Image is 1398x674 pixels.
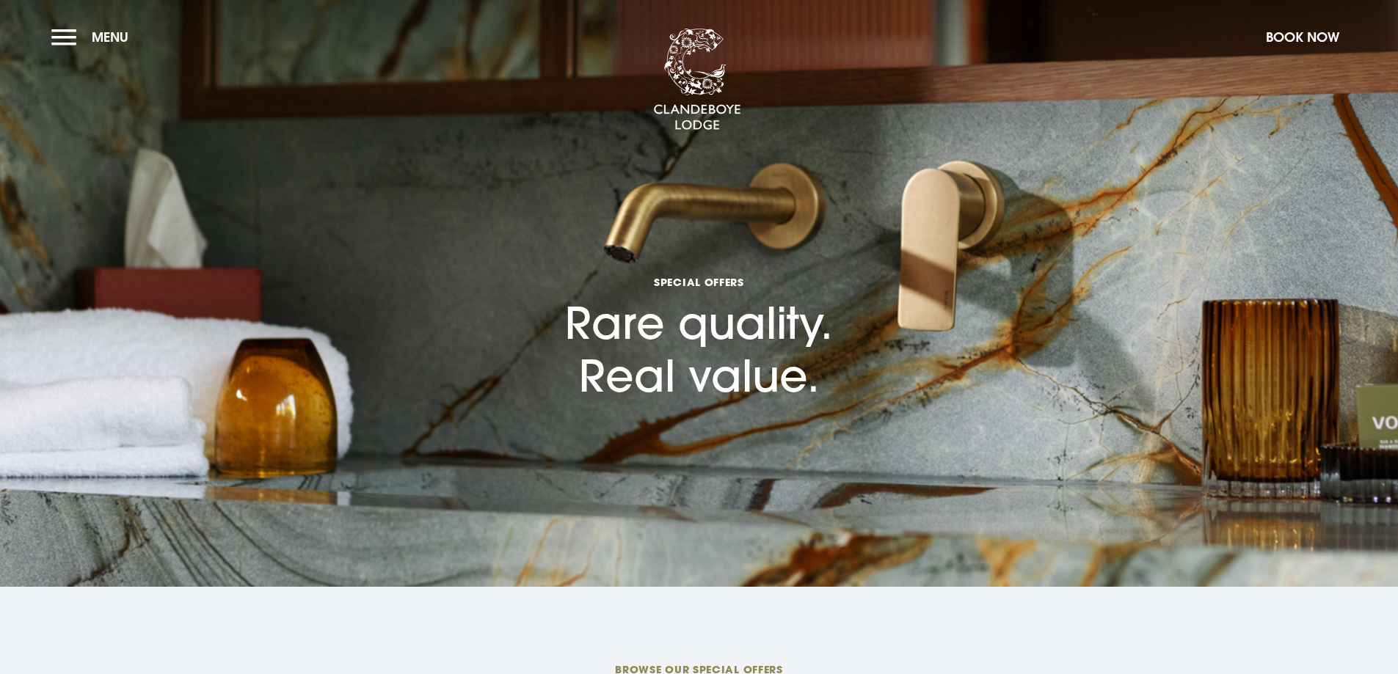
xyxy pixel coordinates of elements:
h1: Rare quality. Real value. [565,192,833,402]
span: Special Offers [565,275,833,289]
img: Clandeboye Lodge [653,29,741,131]
span: Menu [92,29,128,45]
button: Menu [51,21,136,53]
button: Book Now [1259,21,1347,53]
